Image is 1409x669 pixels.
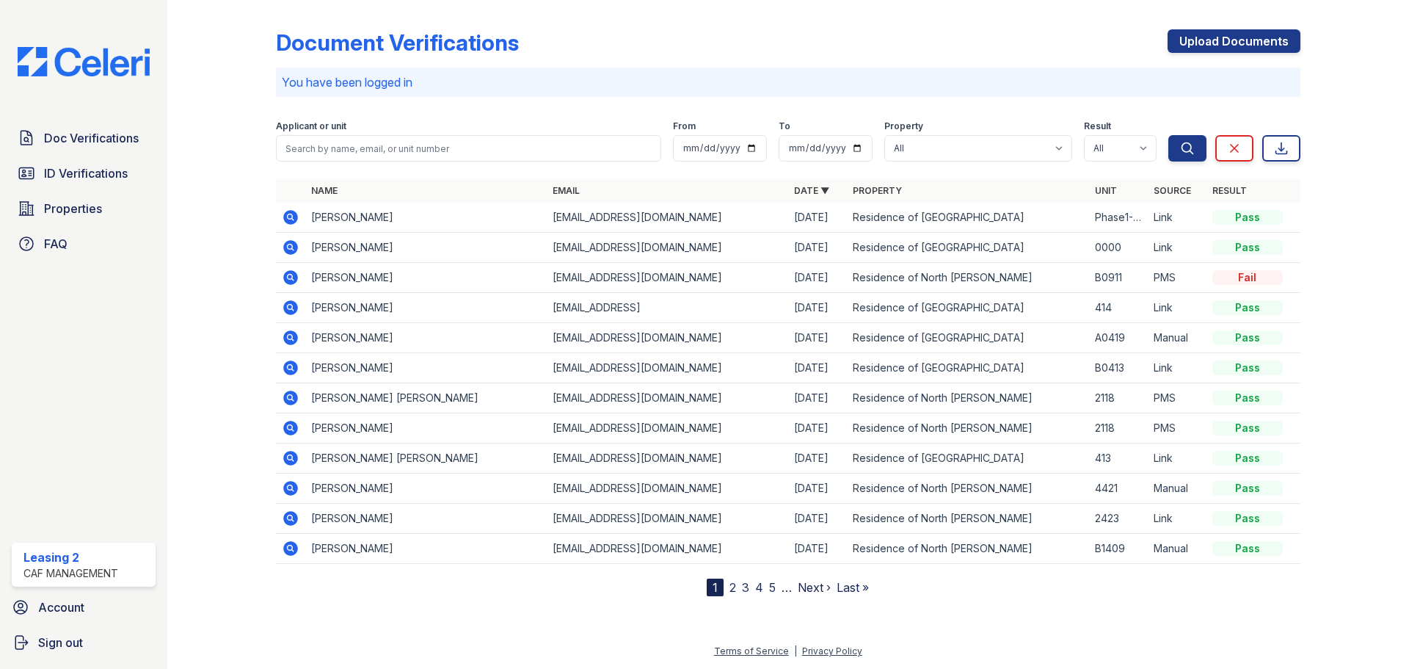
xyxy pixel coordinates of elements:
[311,185,338,196] a: Name
[547,383,788,413] td: [EMAIL_ADDRESS][DOMAIN_NAME]
[6,593,161,622] a: Account
[788,383,847,413] td: [DATE]
[847,293,1088,323] td: Residence of [GEOGRAPHIC_DATA]
[6,628,161,657] a: Sign out
[847,474,1088,504] td: Residence of North [PERSON_NAME]
[38,599,84,616] span: Account
[1212,421,1283,435] div: Pass
[305,413,547,444] td: [PERSON_NAME]
[547,293,788,323] td: [EMAIL_ADDRESS]
[547,233,788,263] td: [EMAIL_ADDRESS][DOMAIN_NAME]
[1212,270,1283,285] div: Fail
[847,203,1088,233] td: Residence of [GEOGRAPHIC_DATA]
[837,580,869,595] a: Last »
[1148,474,1206,504] td: Manual
[788,474,847,504] td: [DATE]
[794,185,829,196] a: Date ▼
[847,444,1088,474] td: Residence of [GEOGRAPHIC_DATA]
[1148,263,1206,293] td: PMS
[847,383,1088,413] td: Residence of North [PERSON_NAME]
[276,135,661,162] input: Search by name, email, or unit number
[23,549,118,566] div: Leasing 2
[1148,413,1206,444] td: PMS
[788,353,847,383] td: [DATE]
[794,646,797,657] div: |
[1212,210,1283,225] div: Pass
[1084,120,1111,132] label: Result
[1148,203,1206,233] td: Link
[1148,383,1206,413] td: PMS
[305,383,547,413] td: [PERSON_NAME] [PERSON_NAME]
[1212,330,1283,345] div: Pass
[12,123,156,153] a: Doc Verifications
[12,194,156,223] a: Properties
[305,293,547,323] td: [PERSON_NAME]
[1089,444,1148,474] td: 413
[1148,504,1206,534] td: Link
[853,185,902,196] a: Property
[1089,534,1148,564] td: B1409
[305,203,547,233] td: [PERSON_NAME]
[1089,203,1148,233] td: Phase1-0114
[707,579,724,596] div: 1
[12,229,156,258] a: FAQ
[798,580,831,595] a: Next ›
[1089,233,1148,263] td: 0000
[729,580,736,595] a: 2
[305,534,547,564] td: [PERSON_NAME]
[1148,323,1206,353] td: Manual
[305,444,547,474] td: [PERSON_NAME] [PERSON_NAME]
[553,185,580,196] a: Email
[1095,185,1117,196] a: Unit
[23,566,118,581] div: CAF Management
[305,474,547,504] td: [PERSON_NAME]
[44,200,102,217] span: Properties
[1089,474,1148,504] td: 4421
[276,120,346,132] label: Applicant or unit
[305,353,547,383] td: [PERSON_NAME]
[44,235,68,253] span: FAQ
[1148,534,1206,564] td: Manual
[305,504,547,534] td: [PERSON_NAME]
[714,646,789,657] a: Terms of Service
[742,580,749,595] a: 3
[6,47,161,76] img: CE_Logo_Blue-a8612792a0a2168367f1c8372b55b34899dd931a85d93a1a3d3e32e68fde9ad4.png
[305,323,547,353] td: [PERSON_NAME]
[755,580,763,595] a: 4
[769,580,776,595] a: 5
[847,323,1088,353] td: Residence of [GEOGRAPHIC_DATA]
[547,504,788,534] td: [EMAIL_ADDRESS][DOMAIN_NAME]
[1089,353,1148,383] td: B0413
[1089,323,1148,353] td: A0419
[847,353,1088,383] td: Residence of [GEOGRAPHIC_DATA]
[788,504,847,534] td: [DATE]
[1212,541,1283,556] div: Pass
[802,646,862,657] a: Privacy Policy
[282,73,1295,91] p: You have been logged in
[547,413,788,444] td: [EMAIL_ADDRESS][DOMAIN_NAME]
[847,263,1088,293] td: Residence of North [PERSON_NAME]
[1212,391,1283,405] div: Pass
[788,534,847,564] td: [DATE]
[788,203,847,233] td: [DATE]
[1148,353,1206,383] td: Link
[12,159,156,188] a: ID Verifications
[1148,233,1206,263] td: Link
[788,323,847,353] td: [DATE]
[788,413,847,444] td: [DATE]
[1089,413,1148,444] td: 2118
[788,233,847,263] td: [DATE]
[305,233,547,263] td: [PERSON_NAME]
[1212,481,1283,496] div: Pass
[1089,504,1148,534] td: 2423
[1212,451,1283,466] div: Pass
[547,534,788,564] td: [EMAIL_ADDRESS][DOMAIN_NAME]
[847,233,1088,263] td: Residence of [GEOGRAPHIC_DATA]
[1148,293,1206,323] td: Link
[547,323,788,353] td: [EMAIL_ADDRESS][DOMAIN_NAME]
[547,203,788,233] td: [EMAIL_ADDRESS][DOMAIN_NAME]
[547,353,788,383] td: [EMAIL_ADDRESS][DOMAIN_NAME]
[1089,263,1148,293] td: B0911
[547,474,788,504] td: [EMAIL_ADDRESS][DOMAIN_NAME]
